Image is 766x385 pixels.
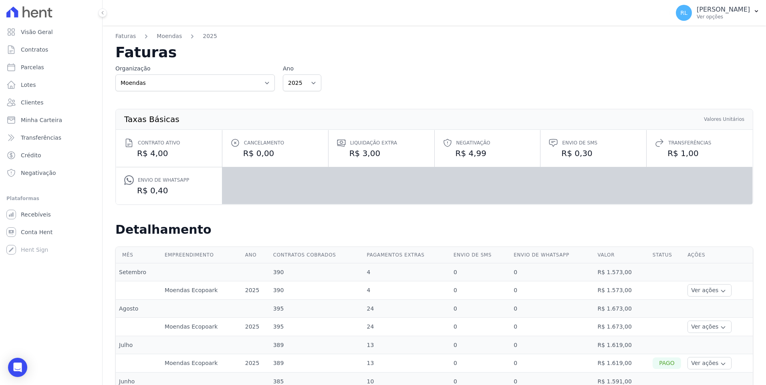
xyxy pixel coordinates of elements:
th: Pagamentos extras [364,247,451,263]
span: Minha Carteira [21,116,62,124]
td: R$ 1.673,00 [594,300,649,318]
a: Contratos [3,42,99,58]
td: 395 [270,318,364,336]
td: 24 [364,318,451,336]
a: Visão Geral [3,24,99,40]
td: Moendas Ecopoark [161,318,242,336]
dd: R$ 0,00 [230,148,320,159]
td: 13 [364,336,451,354]
td: 4 [364,281,451,300]
td: 389 [270,354,364,373]
div: Plataformas [6,194,96,203]
a: Lotes [3,77,99,93]
a: Clientes [3,94,99,110]
td: Moendas Ecopoark [161,281,242,300]
td: 390 [270,281,364,300]
span: Crédito [21,151,41,159]
th: Envio de SMS [450,247,510,263]
a: Crédito [3,147,99,163]
td: 0 [450,300,510,318]
span: RL [680,10,687,16]
td: R$ 1.573,00 [594,281,649,300]
td: Setembro [116,263,161,281]
span: Envio de SMS [562,139,597,147]
td: 0 [450,318,510,336]
span: Transferências [668,139,711,147]
th: Mês [116,247,161,263]
td: 2025 [242,281,270,300]
td: 2025 [242,354,270,373]
th: Ações [684,247,753,263]
label: Ano [283,64,321,73]
td: R$ 1.619,00 [594,354,649,373]
span: Conta Hent [21,228,52,236]
span: Transferências [21,134,61,142]
button: Ver ações [687,284,732,297]
button: RL [PERSON_NAME] Ver opções [669,2,766,24]
span: Contratos [21,46,48,54]
td: 0 [510,281,594,300]
th: Valor [594,247,649,263]
a: Minha Carteira [3,112,99,128]
th: Taxas Básicas [124,116,180,123]
nav: Breadcrumb [115,32,753,45]
dd: R$ 4,00 [124,148,214,159]
button: Ver ações [687,357,732,369]
td: R$ 1.619,00 [594,336,649,354]
td: 389 [270,336,364,354]
td: R$ 1.673,00 [594,318,649,336]
td: 390 [270,263,364,281]
dd: R$ 4,99 [443,148,532,159]
th: Contratos cobrados [270,247,364,263]
a: Parcelas [3,59,99,75]
a: Negativação [3,165,99,181]
div: Pago [653,357,681,369]
td: 2025 [242,318,270,336]
span: Visão Geral [21,28,53,36]
button: Ver ações [687,321,732,333]
span: Negativação [456,139,490,147]
dd: R$ 0,40 [124,185,214,196]
span: Contrato ativo [138,139,180,147]
a: Transferências [3,130,99,146]
span: Clientes [21,98,43,106]
td: 13 [364,354,451,373]
td: 24 [364,300,451,318]
a: Conta Hent [3,224,99,240]
div: Open Intercom Messenger [8,358,27,377]
td: 0 [450,336,510,354]
span: Negativação [21,169,56,177]
td: 4 [364,263,451,281]
dd: R$ 0,30 [548,148,638,159]
td: 0 [510,336,594,354]
th: Status [649,247,685,263]
span: Recebíveis [21,211,51,219]
td: Julho [116,336,161,354]
span: Parcelas [21,63,44,71]
td: 0 [450,263,510,281]
dd: R$ 3,00 [337,148,426,159]
td: Agosto [116,300,161,318]
p: Ver opções [697,14,750,20]
td: 0 [510,300,594,318]
p: [PERSON_NAME] [697,6,750,14]
span: Lotes [21,81,36,89]
td: 395 [270,300,364,318]
a: Moendas [157,32,182,40]
th: Envio de Whatsapp [510,247,594,263]
h2: Detalhamento [115,223,753,237]
h2: Faturas [115,45,753,60]
td: 0 [450,281,510,300]
span: Liquidação extra [350,139,397,147]
th: Ano [242,247,270,263]
label: Organização [115,64,275,73]
a: 2025 [203,32,217,40]
td: 0 [450,354,510,373]
td: 0 [510,354,594,373]
a: Recebíveis [3,207,99,223]
td: Moendas Ecopoark [161,354,242,373]
dd: R$ 1,00 [655,148,744,159]
th: Empreendimento [161,247,242,263]
span: Cancelamento [244,139,284,147]
td: R$ 1.573,00 [594,263,649,281]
